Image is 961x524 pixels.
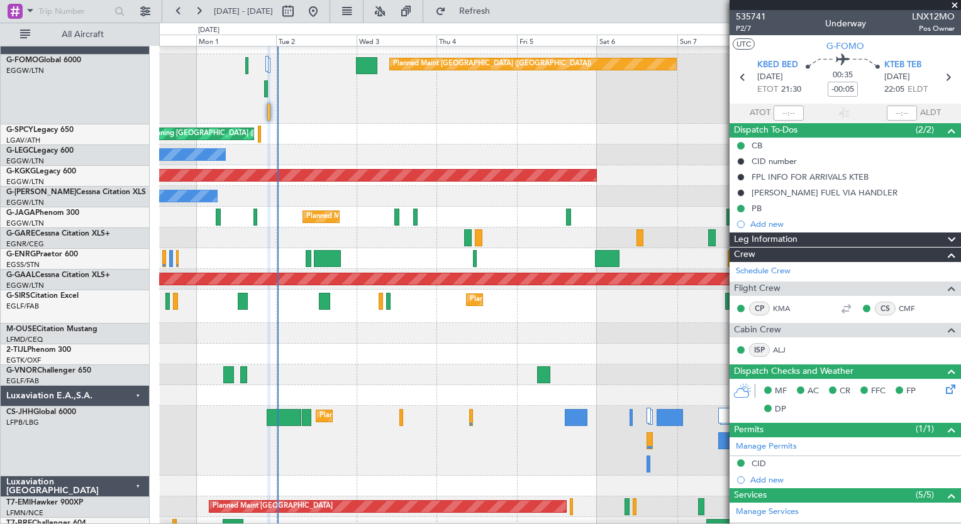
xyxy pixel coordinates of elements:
button: UTC [733,38,755,50]
span: KBED BED [757,59,798,72]
span: Cabin Crew [734,323,781,337]
span: G-JAGA [6,209,35,217]
span: G-VNOR [6,367,37,374]
a: G-KGKGLegacy 600 [6,168,76,175]
span: 00:35 [833,69,853,82]
button: All Aircraft [14,25,136,45]
span: G-SIRS [6,292,30,300]
span: 535741 [736,10,766,23]
a: 2-TIJLPhenom 300 [6,346,71,354]
a: G-GAALCessna Citation XLS+ [6,271,110,279]
span: G-FOMO [6,57,38,64]
div: Sat 6 [597,35,677,46]
span: G-KGKG [6,168,36,175]
span: MF [775,385,787,398]
a: EGGW/LTN [6,156,44,166]
span: G-FOMO [826,40,864,53]
a: EGGW/LTN [6,281,44,290]
span: [DATE] [757,71,783,84]
div: ISP [749,343,770,357]
span: Dispatch Checks and Weather [734,364,853,379]
a: EGLF/FAB [6,302,39,311]
span: 2-TIJL [6,346,27,354]
a: EGGW/LTN [6,219,44,228]
div: Planned Maint [GEOGRAPHIC_DATA] ([GEOGRAPHIC_DATA]) [393,55,591,74]
div: Thu 4 [436,35,516,46]
a: LGAV/ATH [6,136,40,145]
span: G-GAAL [6,271,35,279]
a: G-[PERSON_NAME]Cessna Citation XLS [6,188,146,196]
div: Add new [750,474,955,485]
div: PB [752,203,762,214]
a: G-JAGAPhenom 300 [6,209,79,217]
a: LFPB/LBG [6,418,39,427]
span: (2/2) [916,123,934,136]
span: Leg Information [734,232,797,247]
span: ALDT [920,107,941,119]
a: G-ENRGPraetor 600 [6,251,78,258]
button: Refresh [430,1,505,21]
span: 22:05 [884,84,904,96]
span: Pos Owner [912,23,955,34]
a: EGTK/OXF [6,356,41,365]
a: Manage Permits [736,440,797,453]
div: CP [749,302,770,315]
a: EGLF/FAB [6,376,39,386]
a: G-GARECessna Citation XLS+ [6,230,110,237]
span: Refresh [448,7,501,16]
a: T7-EMIHawker 900XP [6,499,83,506]
div: Tue 2 [276,35,356,46]
a: EGNR/CEG [6,239,44,249]
span: AC [808,385,819,398]
a: EGSS/STN [6,260,40,270]
div: Planned Maint [GEOGRAPHIC_DATA] ([GEOGRAPHIC_DATA]) [319,407,518,425]
div: Underway [825,17,866,30]
input: --:-- [774,106,804,121]
span: G-ENRG [6,251,36,258]
span: FFC [871,385,886,398]
span: 21:30 [781,84,801,96]
div: Add new [750,219,955,229]
a: CS-JHHGlobal 6000 [6,408,76,416]
span: (5/5) [916,488,934,501]
div: Cleaning [GEOGRAPHIC_DATA] ([PERSON_NAME] Intl) [146,124,323,143]
a: G-SIRSCitation Excel [6,292,79,300]
a: ALJ [773,344,801,356]
div: Planned Maint [GEOGRAPHIC_DATA] ([GEOGRAPHIC_DATA]) [470,290,668,309]
span: Crew [734,248,755,262]
a: M-OUSECitation Mustang [6,325,97,333]
span: M-OUSE [6,325,36,333]
span: KTEB TEB [884,59,921,72]
span: T7-EMI [6,499,31,506]
a: KMA [773,303,801,314]
span: G-[PERSON_NAME] [6,188,76,196]
span: FP [906,385,916,398]
div: [PERSON_NAME] FUEL VIA HANDLER [752,187,897,198]
div: CID number [752,156,797,166]
span: ATOT [750,107,770,119]
span: CR [840,385,850,398]
span: G-SPCY [6,126,33,134]
div: CID [752,458,766,469]
div: Mon 1 [196,35,276,46]
input: Trip Number [38,2,111,21]
div: Sun 7 [677,35,757,46]
div: Planned Maint [GEOGRAPHIC_DATA] ([GEOGRAPHIC_DATA]) [306,207,504,226]
a: EGGW/LTN [6,198,44,207]
div: Wed 3 [357,35,436,46]
span: Services [734,488,767,503]
span: P2/7 [736,23,766,34]
span: DP [775,403,786,416]
span: (1/1) [916,422,934,435]
div: [DATE] [198,25,219,36]
span: G-GARE [6,230,35,237]
span: [DATE] - [DATE] [214,6,273,17]
span: G-LEGC [6,147,33,155]
span: ETOT [757,84,778,96]
div: FPL INFO FOR ARRIVALS KTEB [752,172,869,182]
div: Planned Maint [GEOGRAPHIC_DATA] [213,497,333,516]
span: Permits [734,423,764,437]
a: LFMD/CEQ [6,335,43,344]
a: CMF [899,303,927,314]
a: G-FOMOGlobal 6000 [6,57,81,64]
